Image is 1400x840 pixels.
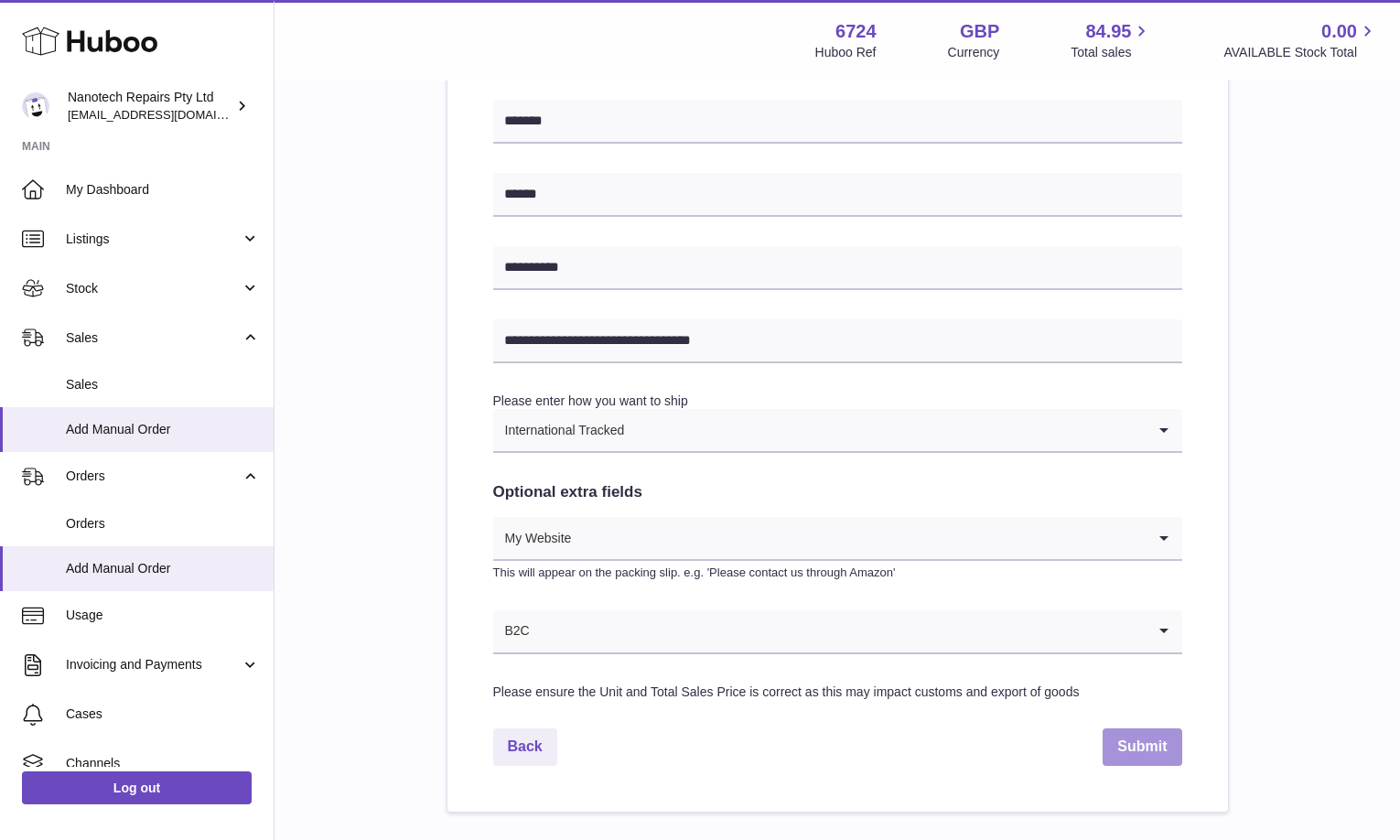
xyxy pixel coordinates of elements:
[66,705,260,723] span: Cases
[1223,44,1378,61] span: AVAILABLE Stock Total
[66,421,260,438] span: Add Manual Order
[1071,19,1152,61] a: 84.95 Total sales
[815,44,877,61] div: Huboo Ref
[493,684,1182,701] div: Please ensure the Unit and Total Sales Price is correct as this may impact customs and export of ...
[493,409,1182,453] div: Search for option
[625,409,1145,451] input: Search for option
[572,517,1145,559] input: Search for option
[66,376,260,393] span: Sales
[493,610,531,652] span: B2C
[1321,19,1357,44] span: 0.00
[66,181,260,199] span: My Dashboard
[66,468,241,485] span: Orders
[66,755,260,772] span: Channels
[68,107,269,122] span: [EMAIL_ADDRESS][DOMAIN_NAME]
[66,329,241,347] span: Sales
[66,231,241,248] span: Listings
[493,517,1182,561] div: Search for option
[22,771,252,804] a: Log out
[66,607,260,624] span: Usage
[493,517,573,559] span: My Website
[493,482,1182,503] h2: Optional extra fields
[493,393,688,408] label: Please enter how you want to ship
[493,409,626,451] span: International Tracked
[531,610,1146,652] input: Search for option
[22,92,49,120] img: info@nanotechrepairs.com
[493,728,557,766] a: Back
[948,44,1000,61] div: Currency
[1085,19,1131,44] span: 84.95
[68,89,232,124] div: Nanotech Repairs Pty Ltd
[66,280,241,297] span: Stock
[66,515,260,533] span: Orders
[835,19,877,44] strong: 6724
[493,565,1182,581] p: This will appear on the packing slip. e.g. 'Please contact us through Amazon'
[1223,19,1378,61] a: 0.00 AVAILABLE Stock Total
[493,610,1182,654] div: Search for option
[1071,44,1152,61] span: Total sales
[66,560,260,577] span: Add Manual Order
[66,656,241,673] span: Invoicing and Payments
[960,19,999,44] strong: GBP
[1103,728,1181,766] button: Submit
